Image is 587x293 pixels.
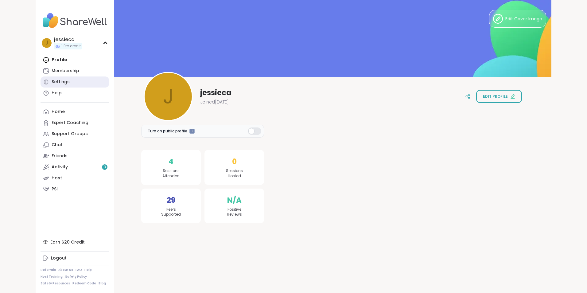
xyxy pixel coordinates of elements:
a: Help [41,88,109,99]
a: Settings [41,76,109,88]
button: Edit Cover Image [489,10,546,28]
div: Membership [52,68,79,74]
img: ShareWell Nav Logo [41,10,109,31]
span: Edit Cover Image [505,16,542,22]
div: Host [52,175,62,181]
a: FAQ [76,268,82,272]
div: Expert Coaching [52,120,88,126]
div: Settings [52,79,70,85]
span: Peers Supported [161,207,181,217]
span: Sessions Attended [162,168,180,179]
span: 1 Pro credit [61,44,81,49]
a: Safety Resources [41,281,70,286]
iframe: Spotlight [189,129,195,134]
span: 29 [167,195,175,206]
div: Chat [52,142,63,148]
span: j [45,39,48,47]
a: Referrals [41,268,56,272]
button: Edit profile [476,90,522,103]
a: Host [41,173,109,184]
span: Joined [DATE] [200,99,229,105]
a: Membership [41,65,109,76]
a: Blog [99,281,106,286]
a: Chat [41,139,109,150]
a: Host Training [41,275,63,279]
a: Safety Policy [65,275,87,279]
div: Friends [52,153,68,159]
span: Turn on public profile [148,128,187,134]
div: Activity [52,164,68,170]
a: Logout [41,253,109,264]
a: About Us [58,268,73,272]
span: N/A [227,195,242,206]
span: Positive Reviews [227,207,242,217]
div: Earn $20 Credit [41,236,109,248]
span: Edit profile [483,94,508,99]
span: 0 [232,156,237,167]
div: Help [52,90,62,96]
a: Redeem Code [72,281,96,286]
div: Support Groups [52,131,88,137]
a: Expert Coaching [41,117,109,128]
span: Sessions Hosted [226,168,243,179]
a: PSI [41,184,109,195]
span: 3 [104,165,106,170]
a: Activity3 [41,162,109,173]
a: Help [84,268,92,272]
span: jessieca [200,88,231,98]
a: Home [41,106,109,117]
div: PSI [52,186,58,192]
span: 4 [169,156,173,167]
a: Friends [41,150,109,162]
div: Home [52,109,65,115]
div: jessieca [54,36,82,43]
div: Logout [51,255,67,261]
a: Support Groups [41,128,109,139]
